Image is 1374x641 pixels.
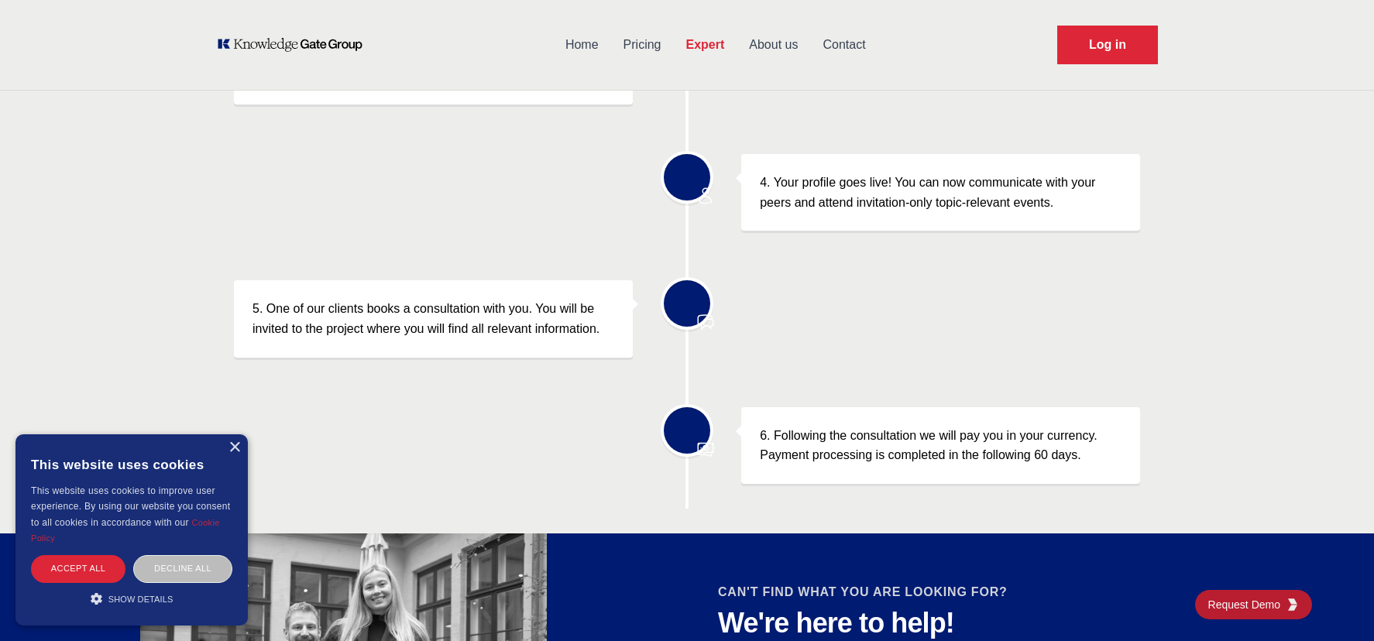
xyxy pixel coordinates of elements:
p: 6. Following the consultation we will pay you in your currency. Payment processing is completed i... [760,426,1122,465]
p: 4. Your profile goes live! You can now communicate with your peers and attend invitation-only top... [760,173,1122,212]
iframe: Chat Widget [1297,567,1374,641]
h2: CAN'T FIND WHAT YOU ARE LOOKING FOR? [718,583,1158,602]
a: Pricing [611,25,674,65]
a: Contact [810,25,878,65]
a: KOL Knowledge Platform: Talk to Key External Experts (KEE) [216,37,373,53]
span: Request Demo [1208,597,1286,612]
a: Expert [673,25,737,65]
a: Cookie Policy [31,518,220,543]
div: Decline all [133,555,232,582]
a: About us [737,25,810,65]
a: Request DemoKGG [1195,590,1312,619]
div: This website uses cookies [31,446,232,483]
div: Show details [31,591,232,606]
div: Close [228,442,240,454]
p: We're here to help! [718,608,1158,639]
img: KGG [1286,598,1299,611]
span: Show details [108,595,173,604]
a: Home [553,25,611,65]
div: Accept all [31,555,125,582]
span: This website uses cookies to improve user experience. By using our website you consent to all coo... [31,485,230,528]
p: 5. One of our clients books a consultation with you. You will be invited to the project where you... [252,299,614,338]
a: Request Demo [1057,26,1158,64]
